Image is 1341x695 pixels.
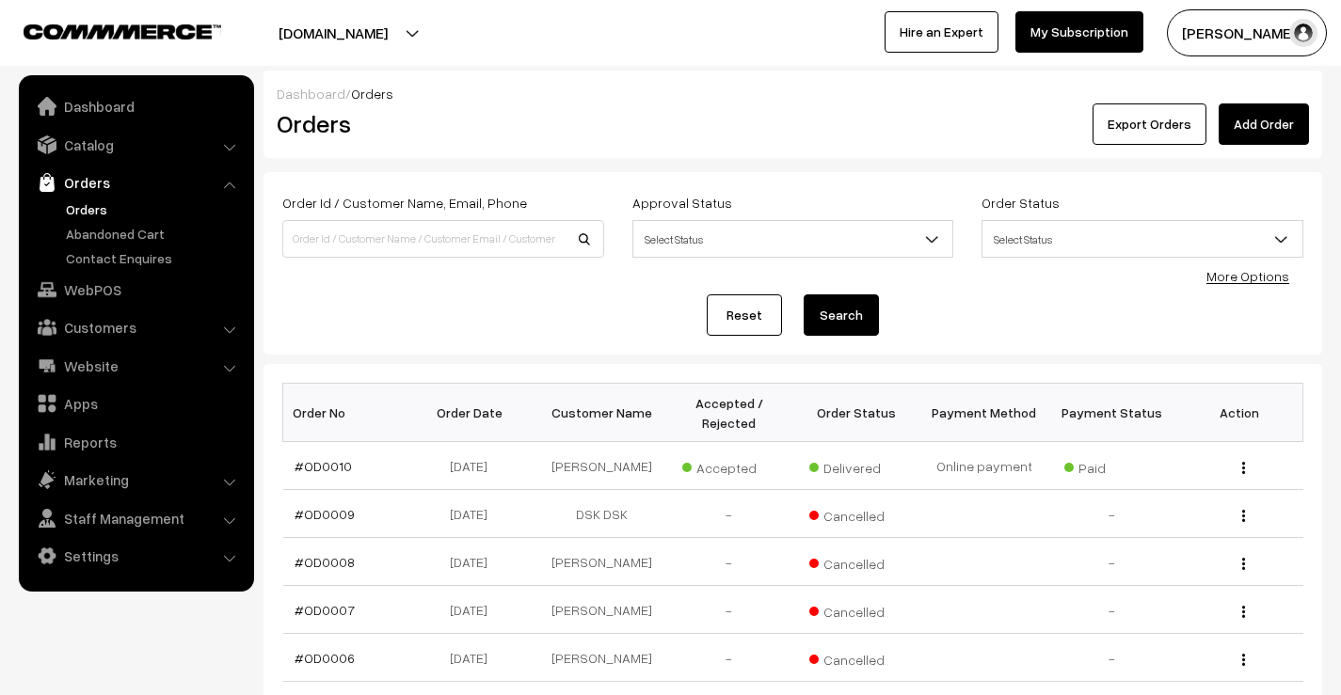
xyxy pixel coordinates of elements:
[24,128,247,162] a: Catalog
[1093,103,1206,145] button: Export Orders
[982,223,1302,256] span: Select Status
[24,387,247,420] a: Apps
[24,24,221,39] img: COMMMERCE
[1242,606,1245,618] img: Menu
[920,384,1048,442] th: Payment Method
[665,384,793,442] th: Accepted / Rejected
[809,453,903,478] span: Delivered
[538,384,666,442] th: Customer Name
[61,224,247,244] a: Abandoned Cart
[538,586,666,634] td: [PERSON_NAME]
[632,220,954,258] span: Select Status
[1242,510,1245,522] img: Menu
[295,602,355,618] a: #OD0007
[24,19,188,41] a: COMMMERCE
[24,273,247,307] a: WebPOS
[410,634,538,682] td: [DATE]
[1048,634,1176,682] td: -
[282,193,527,213] label: Order Id / Customer Name, Email, Phone
[277,84,1309,103] div: /
[1064,453,1158,478] span: Paid
[24,463,247,497] a: Marketing
[633,223,953,256] span: Select Status
[665,490,793,538] td: -
[295,506,355,522] a: #OD0009
[410,586,538,634] td: [DATE]
[24,89,247,123] a: Dashboard
[809,549,903,574] span: Cancelled
[538,538,666,586] td: [PERSON_NAME]
[24,349,247,383] a: Website
[1242,462,1245,474] img: Menu
[982,193,1060,213] label: Order Status
[213,9,454,56] button: [DOMAIN_NAME]
[982,220,1303,258] span: Select Status
[1167,9,1327,56] button: [PERSON_NAME]…
[809,645,903,670] span: Cancelled
[24,310,247,344] a: Customers
[793,384,921,442] th: Order Status
[1219,103,1309,145] a: Add Order
[24,425,247,459] a: Reports
[24,501,247,535] a: Staff Management
[538,442,666,490] td: [PERSON_NAME]
[1048,538,1176,586] td: -
[1289,19,1317,47] img: user
[538,490,666,538] td: DSK DSK
[538,634,666,682] td: [PERSON_NAME]
[809,501,903,526] span: Cancelled
[295,650,355,666] a: #OD0006
[682,453,776,478] span: Accepted
[804,294,879,336] button: Search
[1242,654,1245,666] img: Menu
[1175,384,1303,442] th: Action
[665,586,793,634] td: -
[885,11,998,53] a: Hire an Expert
[410,490,538,538] td: [DATE]
[24,539,247,573] a: Settings
[410,384,538,442] th: Order Date
[24,166,247,199] a: Orders
[665,538,793,586] td: -
[707,294,782,336] a: Reset
[1048,384,1176,442] th: Payment Status
[277,86,345,102] a: Dashboard
[1048,586,1176,634] td: -
[1015,11,1143,53] a: My Subscription
[351,86,393,102] span: Orders
[809,597,903,622] span: Cancelled
[1206,268,1289,284] a: More Options
[665,634,793,682] td: -
[295,458,352,474] a: #OD0010
[282,220,604,258] input: Order Id / Customer Name / Customer Email / Customer Phone
[1242,558,1245,570] img: Menu
[277,109,602,138] h2: Orders
[61,199,247,219] a: Orders
[295,554,355,570] a: #OD0008
[410,442,538,490] td: [DATE]
[410,538,538,586] td: [DATE]
[61,248,247,268] a: Contact Enquires
[1048,490,1176,538] td: -
[920,442,1048,490] td: Online payment
[283,384,411,442] th: Order No
[632,193,732,213] label: Approval Status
